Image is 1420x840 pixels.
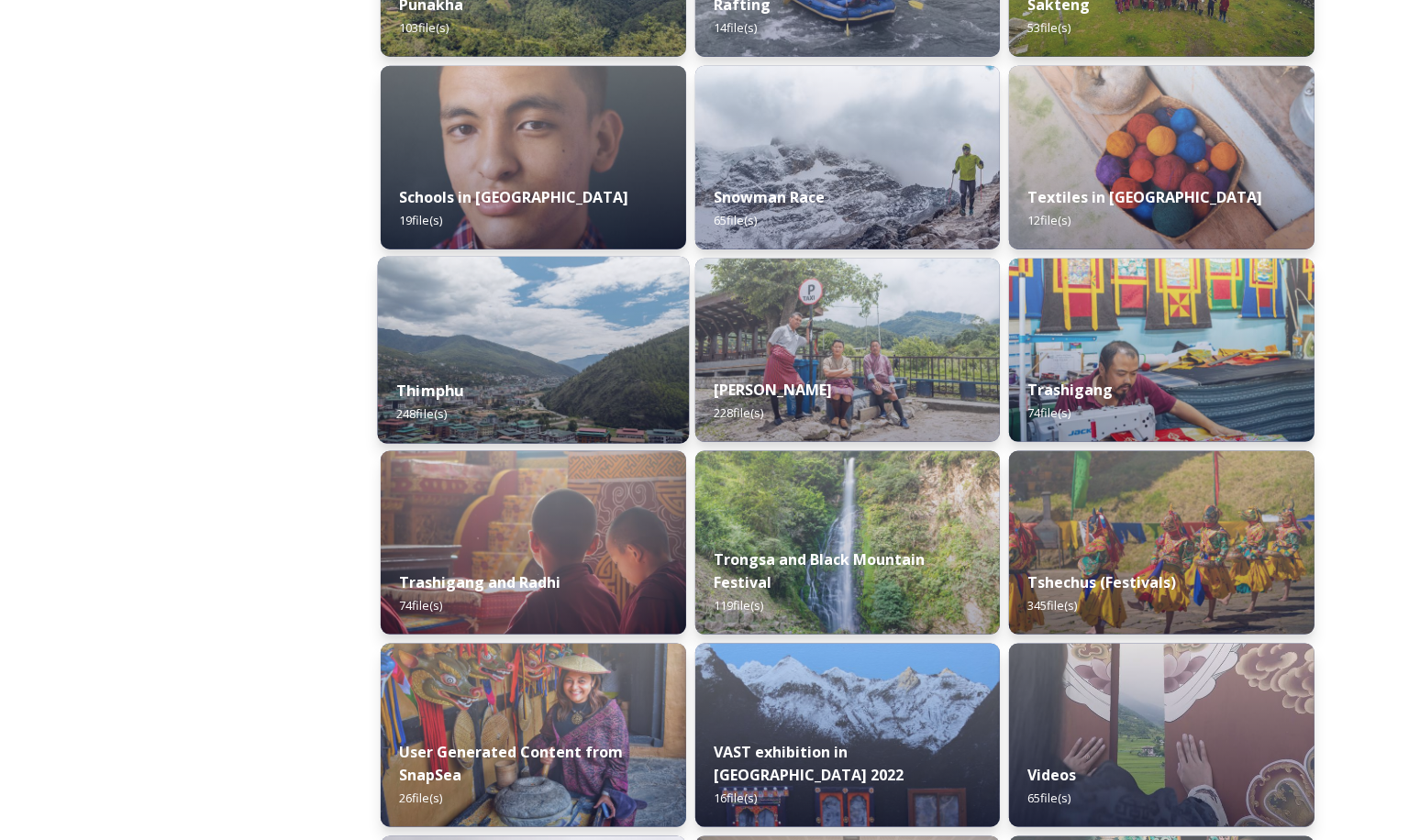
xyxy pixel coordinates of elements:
[399,742,623,785] strong: User Generated Content from SnapSea
[1009,451,1315,635] img: Dechenphu%2520Festival14.jpg
[381,451,686,635] img: Trashigang%2520and%2520Rangjung%2520060723%2520by%2520Amp%2520Sripimanwat-32.jpg
[695,259,1001,442] img: Trashi%2520Yangtse%2520090723%2520by%2520Amp%2520Sripimanwat-187.jpg
[714,187,825,207] strong: Snowman Race
[381,66,686,249] img: _SCH2151_FINAL_RGB.jpg
[396,405,447,422] span: 248 file(s)
[714,790,757,806] span: 16 file(s)
[714,19,757,36] span: 14 file(s)
[1027,790,1071,806] span: 65 file(s)
[714,404,763,421] span: 228 file(s)
[1009,66,1315,249] img: _SCH9806.jpg
[695,644,1001,827] img: VAST%2520Bhutan%2520art%2520exhibition%2520in%2520Brussels3.jpg
[1009,644,1315,827] img: Textile.jpg
[378,257,689,444] img: Thimphu%2520190723%2520by%2520Amp%2520Sripimanwat-43.jpg
[714,380,832,400] strong: [PERSON_NAME]
[1009,259,1315,442] img: Trashigang%2520and%2520Rangjung%2520060723%2520by%2520Amp%2520Sripimanwat-66.jpg
[399,572,560,592] strong: Trashigang and Radhi
[396,381,463,401] strong: Thimphu
[1027,597,1077,613] span: 345 file(s)
[1027,765,1076,785] strong: Videos
[714,212,757,228] span: 65 file(s)
[381,644,686,827] img: 0FDA4458-C9AB-4E2F-82A6-9DC136F7AE71.jpeg
[714,549,925,592] strong: Trongsa and Black Mountain Festival
[1027,572,1176,592] strong: Tshechus (Festivals)
[399,790,442,806] span: 26 file(s)
[399,597,442,613] span: 74 file(s)
[399,187,628,207] strong: Schools in [GEOGRAPHIC_DATA]
[1027,19,1071,36] span: 53 file(s)
[1027,212,1071,228] span: 12 file(s)
[1027,404,1071,421] span: 74 file(s)
[399,19,449,36] span: 103 file(s)
[695,451,1001,635] img: 2022-10-01%252018.12.56.jpg
[1027,380,1113,400] strong: Trashigang
[399,212,442,228] span: 19 file(s)
[695,66,1001,249] img: Snowman%2520Race41.jpg
[714,597,763,613] span: 119 file(s)
[714,742,904,785] strong: VAST exhibition in [GEOGRAPHIC_DATA] 2022
[1027,187,1262,207] strong: Textiles in [GEOGRAPHIC_DATA]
